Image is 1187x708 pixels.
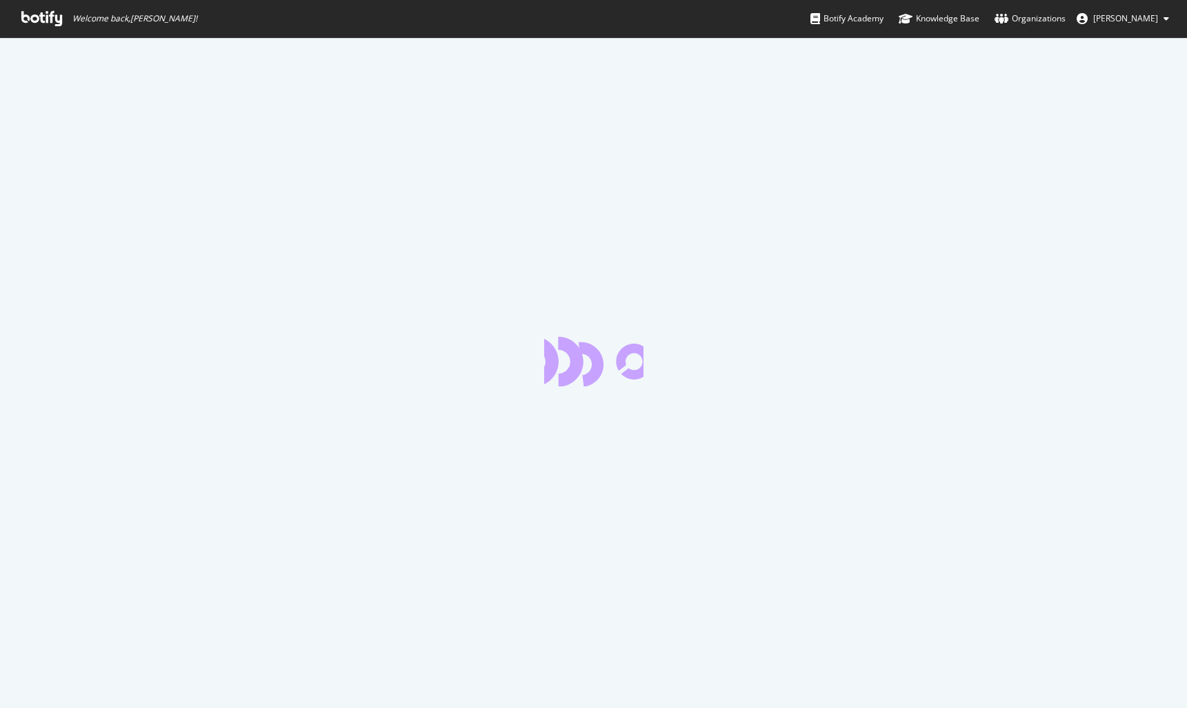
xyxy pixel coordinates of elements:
div: Botify Academy [810,12,884,26]
span: Welcome back, [PERSON_NAME] ! [72,13,197,24]
div: Organizations [995,12,1066,26]
div: Knowledge Base [899,12,979,26]
div: animation [544,337,644,386]
button: [PERSON_NAME] [1066,8,1180,30]
span: Greg M [1093,12,1158,24]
